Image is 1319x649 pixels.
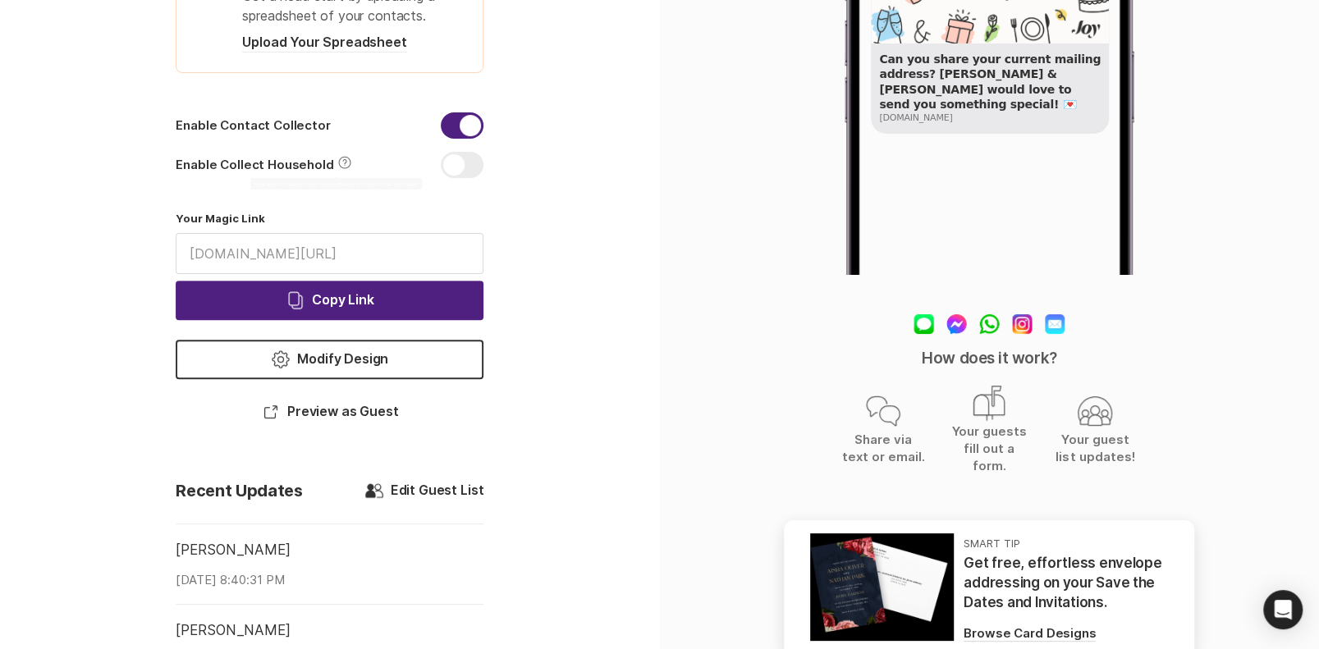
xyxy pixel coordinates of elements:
[176,340,483,379] button: Modify Design
[922,347,1056,370] p: How does it work?
[1052,431,1138,465] p: Your guest list updates!
[946,423,1033,474] p: Your guests fill out a form.
[176,481,303,500] p: Recent Updates
[914,314,1065,334] img: Social
[176,281,483,320] button: Copy Link
[176,211,483,226] p: Your Magic Link
[879,112,1101,126] p: [DOMAIN_NAME]
[879,52,1101,112] p: Can you share your current mailing address? [PERSON_NAME] & [PERSON_NAME] would love to send you ...
[964,626,1096,642] div: Browse Card Designs
[242,32,406,53] div: Upload Your Spreadsheet
[1263,590,1303,629] div: Open Intercom Messenger
[810,533,954,641] img: Print
[176,569,483,591] p: [DATE] 8:40:31 PM
[254,181,418,186] div: Allow guests to add their family members or plus one to their contact information.
[364,471,484,510] button: Edit Guest List
[964,536,1168,551] p: SMART TIP
[176,618,483,643] p: [PERSON_NAME]
[176,537,483,563] p: [PERSON_NAME]
[176,117,330,135] p: Enable Contact Collector
[964,554,1168,613] p: Get free, effortless envelope addressing on your Save the Dates and Invitations.
[176,392,483,432] button: Preview as Guest
[176,156,333,174] p: Enable Collect Household
[840,431,927,465] p: Share via text or email.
